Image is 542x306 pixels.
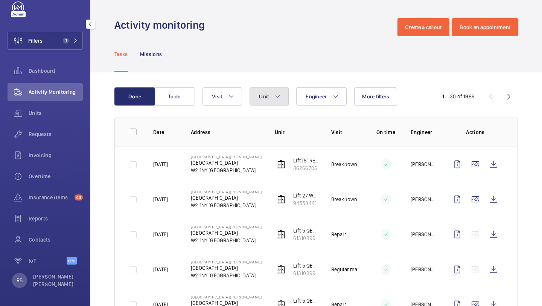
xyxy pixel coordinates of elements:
[33,273,78,288] p: [PERSON_NAME] [PERSON_NAME]
[67,257,77,265] span: Beta
[331,196,358,203] p: Breakdown
[29,194,72,201] span: Insurance items
[293,234,319,242] p: 61310899
[191,295,262,299] p: [GEOGRAPHIC_DATA][PERSON_NAME]
[448,129,502,136] p: Actions
[411,231,436,238] p: [PERSON_NAME]
[293,262,319,269] p: Lift 5 QEQM Block
[29,130,83,138] span: Requests
[191,237,262,244] p: W2 1NY [GEOGRAPHIC_DATA]
[191,225,262,229] p: [GEOGRAPHIC_DATA][PERSON_NAME]
[153,161,168,168] p: [DATE]
[212,93,222,99] span: Visit
[114,18,209,32] h1: Activity monitoring
[154,87,195,106] button: To do
[411,129,436,136] p: Engineer
[191,159,262,167] p: [GEOGRAPHIC_DATA]
[411,196,436,203] p: [PERSON_NAME]
[191,167,262,174] p: W2 1NY [GEOGRAPHIC_DATA]
[293,199,319,207] p: 94558441
[275,129,319,136] p: Unit
[191,194,262,202] p: [GEOGRAPHIC_DATA]
[373,129,399,136] p: On time
[191,260,262,264] p: [GEOGRAPHIC_DATA][PERSON_NAME]
[354,87,397,106] button: More filters
[191,272,262,279] p: W2 1NY [GEOGRAPHIC_DATA]
[114,50,128,58] p: Tasks
[114,87,155,106] button: Done
[153,266,168,273] p: [DATE]
[293,164,319,172] p: 86266706
[63,38,69,44] span: 1
[411,161,436,168] p: [PERSON_NAME]
[397,18,449,36] button: Create a callout
[331,161,358,168] p: Breakdown
[293,269,319,277] p: 61310899
[277,160,286,169] img: elevator.svg
[293,192,319,199] p: Lift 27 WEH
[259,93,269,99] span: Unit
[293,157,319,164] p: Lift [STREET_ADDRESS]
[75,194,83,200] span: 43
[29,151,83,159] span: Invoicing
[191,229,262,237] p: [GEOGRAPHIC_DATA]
[29,109,83,117] span: Units
[277,195,286,204] img: elevator.svg
[293,227,319,234] p: Lift 5 QEQM Block
[8,32,83,50] button: Filters1
[29,67,83,75] span: Dashboard
[29,173,83,180] span: Overtime
[29,215,83,222] span: Reports
[250,87,289,106] button: Unit
[29,88,83,96] span: Activity Monitoring
[362,93,389,99] span: More filters
[442,93,475,100] div: 1 – 30 of 1989
[17,277,23,284] p: RB
[411,266,436,273] p: [PERSON_NAME]
[452,18,518,36] button: Book an appointment
[191,155,262,159] p: [GEOGRAPHIC_DATA][PERSON_NAME]
[153,231,168,238] p: [DATE]
[29,236,83,243] span: Contacts
[331,129,361,136] p: Visit
[29,257,67,265] span: IoT
[153,129,179,136] p: Date
[28,37,43,44] span: Filters
[277,230,286,239] img: elevator.svg
[140,50,162,58] p: Missions
[191,129,263,136] p: Address
[191,202,262,209] p: W2 1NY [GEOGRAPHIC_DATA]
[191,190,262,194] p: [GEOGRAPHIC_DATA][PERSON_NAME]
[202,87,242,106] button: Visit
[306,93,327,99] span: Engineer
[331,266,361,273] p: Regular maintenance
[293,297,319,304] p: Lift 5 QEQM Block
[296,87,347,106] button: Engineer
[153,196,168,203] p: [DATE]
[331,231,346,238] p: Repair
[191,264,262,272] p: [GEOGRAPHIC_DATA]
[277,265,286,274] img: elevator.svg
